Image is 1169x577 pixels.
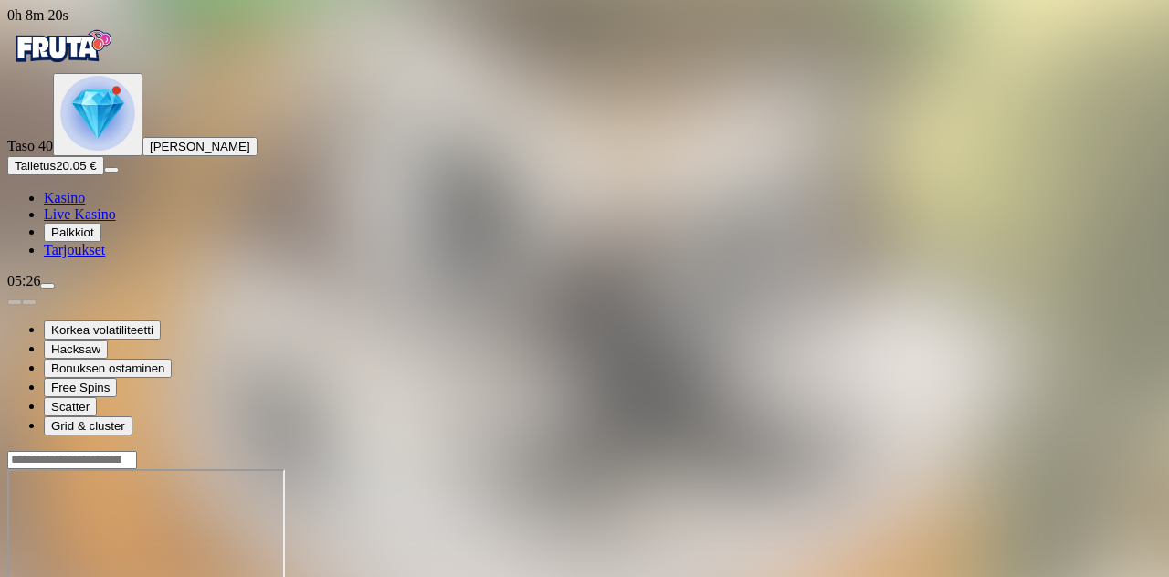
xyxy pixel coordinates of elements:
[56,159,96,173] span: 20.05 €
[44,242,105,257] a: Tarjoukset
[7,273,40,288] span: 05:26
[7,24,117,69] img: Fruta
[44,223,101,242] button: Palkkiot
[7,138,53,153] span: Taso 40
[44,378,117,397] button: Free Spins
[15,159,56,173] span: Talletus
[7,24,1162,258] nav: Primary
[51,323,153,337] span: Korkea volatiliteetti
[53,73,142,156] button: level unlocked
[40,283,55,288] button: menu
[22,299,37,305] button: next slide
[7,7,68,23] span: user session time
[7,451,137,469] input: Search
[51,342,100,356] span: Hacksaw
[51,419,125,433] span: Grid & cluster
[7,299,22,305] button: prev slide
[7,57,117,72] a: Fruta
[7,156,104,175] button: Talletusplus icon20.05 €
[51,226,94,239] span: Palkkiot
[150,140,250,153] span: [PERSON_NAME]
[44,320,161,340] button: Korkea volatiliteetti
[51,362,164,375] span: Bonuksen ostaminen
[44,206,116,222] a: Live Kasino
[51,381,110,394] span: Free Spins
[142,137,258,156] button: [PERSON_NAME]
[44,397,97,416] button: Scatter
[104,167,119,173] button: menu
[60,76,135,151] img: level unlocked
[44,416,132,435] button: Grid & cluster
[44,190,85,205] a: Kasino
[44,340,108,359] button: Hacksaw
[44,359,172,378] button: Bonuksen ostaminen
[7,190,1162,258] nav: Main menu
[51,400,90,414] span: Scatter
